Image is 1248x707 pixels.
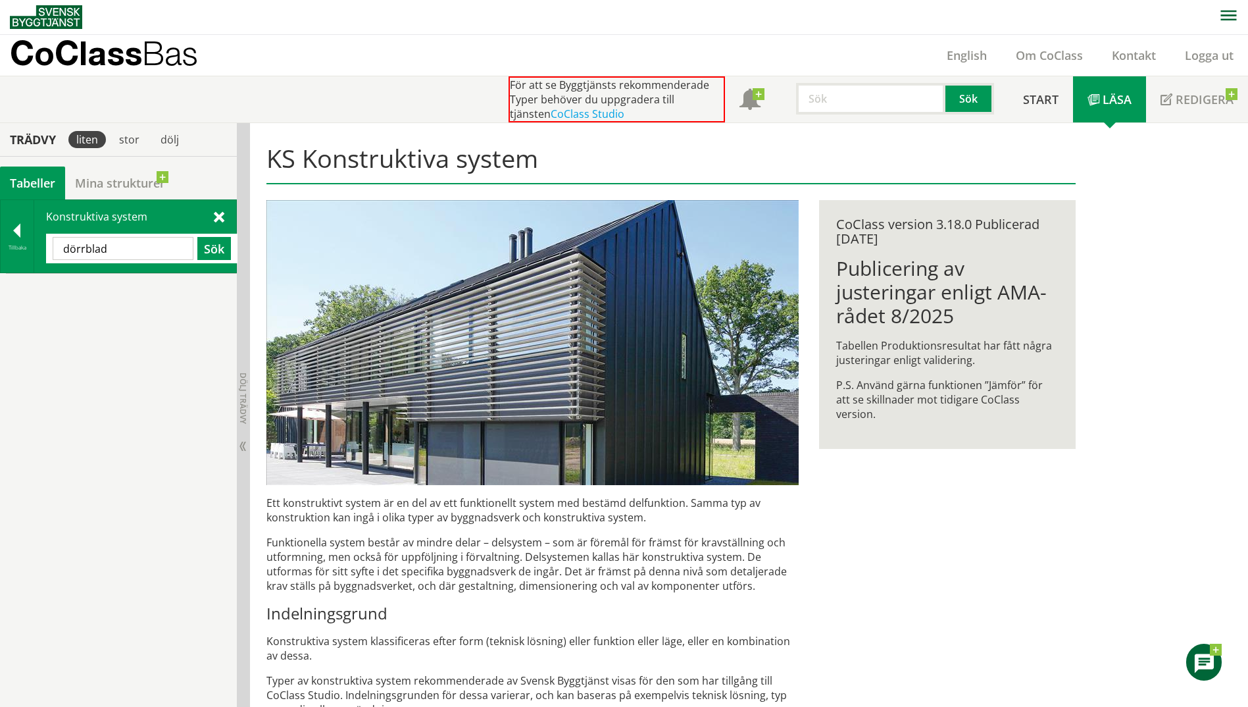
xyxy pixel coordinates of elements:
p: Ett konstruktivt system är en del av ett funktionellt system med bestämd delfunktion. Samma typ a... [266,496,799,525]
img: structural-solar-shading.jpg [266,200,799,485]
a: Kontakt [1097,47,1170,63]
a: Redigera [1146,76,1248,122]
p: CoClass [10,45,198,61]
h1: Publicering av justeringar enligt AMA-rådet 8/2025 [836,257,1058,328]
a: CoClass Studio [551,107,624,121]
div: liten [68,131,106,148]
div: Tillbaka [1,242,34,253]
h3: Indelningsgrund [266,604,799,623]
span: Redigera [1176,92,1234,107]
p: Konstruktiva system klassificeras efter form (teknisk lösning) eller funktion eller läge, eller e... [266,634,799,663]
p: P.S. Använd gärna funktionen ”Jämför” för att se skillnader mot tidigare CoClass version. [836,378,1058,421]
a: CoClassBas [10,35,226,76]
p: Funktionella system består av mindre delar – delsystem – som är föremål för främst för krav­ställ... [266,535,799,593]
div: dölj [153,131,187,148]
span: Läsa [1103,92,1132,107]
a: Mina strukturer [65,167,175,199]
div: För att se Byggtjänsts rekommenderade Typer behöver du uppgradera till tjänsten [509,76,725,122]
span: Start [1023,92,1059,107]
a: Om CoClass [1001,47,1097,63]
span: Stäng sök [214,209,224,223]
input: Sök [796,83,945,115]
div: Trädvy [3,132,63,147]
a: Läsa [1073,76,1146,122]
a: English [932,47,1001,63]
button: Sök [197,237,231,260]
div: stor [111,131,147,148]
div: CoClass version 3.18.0 Publicerad [DATE] [836,217,1058,246]
span: Bas [142,34,198,72]
p: Tabellen Produktionsresultat har fått några justeringar enligt validering. [836,338,1058,367]
img: Svensk Byggtjänst [10,5,82,29]
a: Logga ut [1170,47,1248,63]
span: Dölj trädvy [237,373,249,424]
span: Notifikationer [739,90,761,111]
div: Konstruktiva system [34,200,236,273]
input: Sök [53,237,193,260]
a: Start [1009,76,1073,122]
button: Sök [945,83,994,115]
h1: KS Konstruktiva system [266,144,1075,184]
